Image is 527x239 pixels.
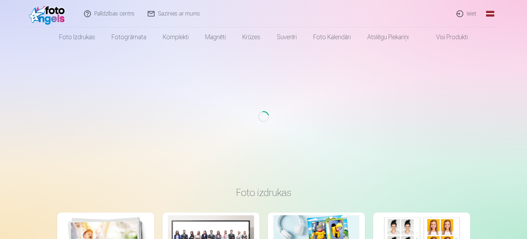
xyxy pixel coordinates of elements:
a: Magnēti [197,28,234,47]
a: Foto kalendāri [305,28,359,47]
a: Komplekti [155,28,197,47]
a: Suvenīri [268,28,305,47]
a: Krūzes [234,28,268,47]
a: Visi produkti [417,28,476,47]
h3: Foto izdrukas [63,186,465,199]
img: /fa1 [29,3,68,25]
a: Fotogrāmata [103,28,155,47]
a: Atslēgu piekariņi [359,28,417,47]
a: Foto izdrukas [51,28,103,47]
